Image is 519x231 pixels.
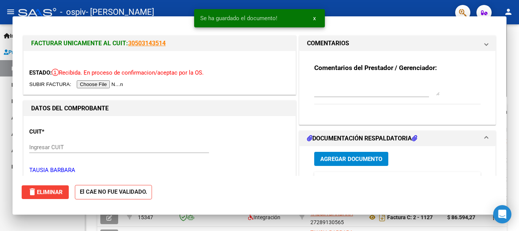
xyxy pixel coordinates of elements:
strong: $ 86.594,27 [447,214,475,220]
strong: El CAE NO FUE VALIDADO. [75,185,152,200]
span: Eliminar [28,189,63,196]
p: CUIT [29,127,108,136]
datatable-header-cell: Acción [478,172,516,188]
h1: DOCUMENTACIÓN RESPALDATORIA [307,134,417,143]
mat-icon: delete [28,187,37,196]
mat-icon: menu [6,7,15,16]
span: Prestadores / Proveedores [4,48,73,56]
datatable-header-cell: Documento [333,172,390,188]
button: x [307,11,322,25]
strong: Comentarios del Prestador / Gerenciador: [314,64,437,72]
span: Recibida. En proceso de confirmacion/aceptac por la OS. [52,69,204,76]
button: Agregar Documento [314,152,388,166]
button: Eliminar [22,185,69,199]
a: 30503143514 [128,40,166,47]
span: FACTURAR UNICAMENTE AL CUIT: [31,40,128,47]
span: Se ha guardado el documento! [200,14,277,22]
span: - ospiv [60,4,86,21]
div: COMENTARIOS [299,51,495,124]
datatable-header-cell: ID [314,172,333,188]
mat-expansion-panel-header: COMENTARIOS [299,36,495,51]
span: Agregar Documento [320,156,382,162]
div: Open Intercom Messenger [493,205,511,223]
span: TAUSIA BARBARA [310,210,353,217]
mat-expansion-panel-header: DOCUMENTACIÓN RESPALDATORIA [299,131,495,146]
span: x [313,15,316,22]
p: TAUSIA BARBARA [29,166,290,175]
datatable-header-cell: Usuario [390,172,440,188]
span: [DATE] [493,214,508,220]
span: - [PERSON_NAME] [86,4,154,21]
mat-icon: person [504,7,513,16]
strong: Factura C: 2 - 1127 [387,214,433,220]
span: Integración [248,214,280,220]
datatable-header-cell: Subido [440,172,478,188]
h1: COMENTARIOS [307,39,349,48]
i: Descargar documento [377,211,387,223]
span: Inicio [4,32,23,40]
div: 27289130565 [310,209,361,225]
strong: DATOS DEL COMPROBANTE [31,105,109,112]
span: 15347 [138,214,153,220]
span: ESTADO: [29,69,52,76]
